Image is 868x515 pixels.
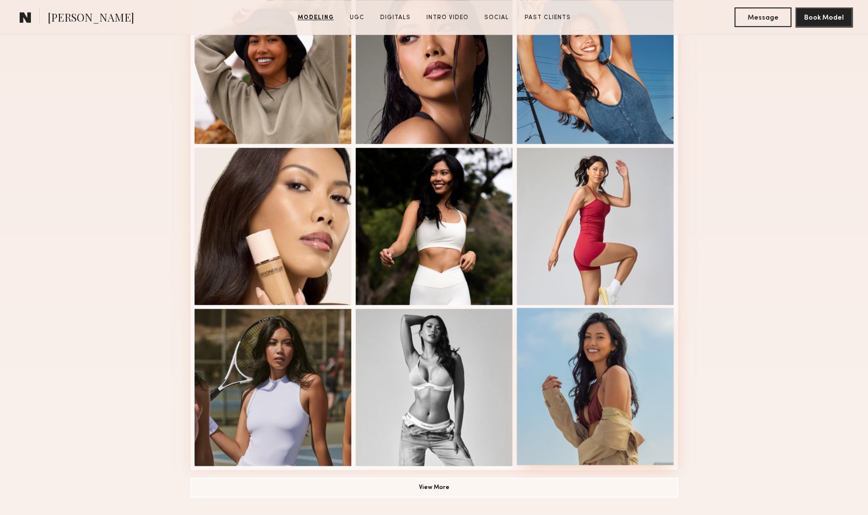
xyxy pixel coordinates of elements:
a: Social [480,13,513,22]
a: Book Model [795,13,852,21]
span: [PERSON_NAME] [48,10,134,27]
a: Modeling [294,13,338,22]
button: Book Model [795,7,852,27]
a: Past Clients [521,13,575,22]
a: UGC [346,13,368,22]
a: Digitals [376,13,415,22]
a: Intro Video [422,13,473,22]
button: View More [191,478,678,497]
button: Message [734,7,791,27]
